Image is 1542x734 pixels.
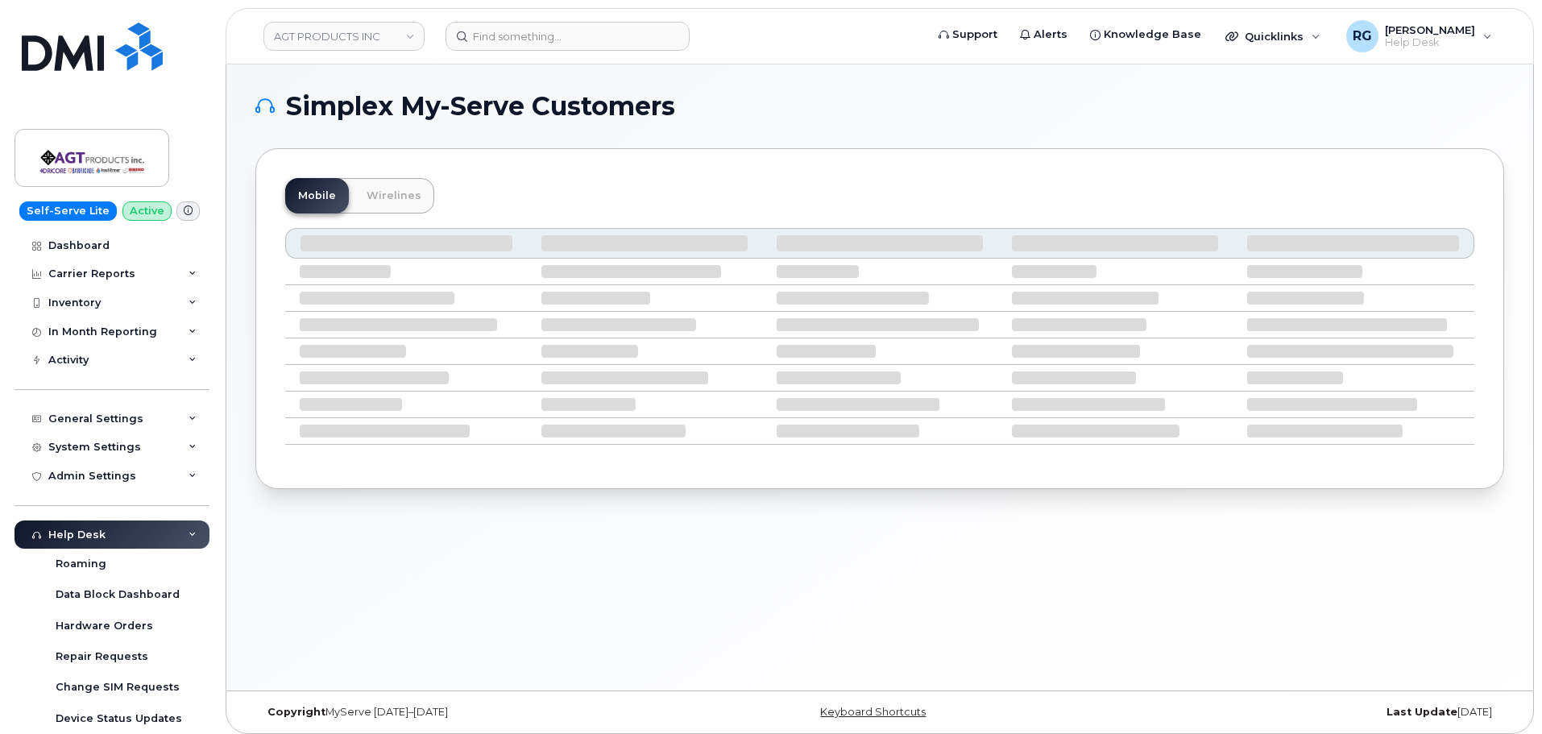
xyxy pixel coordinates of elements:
[267,706,325,718] strong: Copyright
[255,706,672,719] div: MyServe [DATE]–[DATE]
[820,706,926,718] a: Keyboard Shortcuts
[285,178,349,214] a: Mobile
[1387,706,1457,718] strong: Last Update
[354,178,434,214] a: Wirelines
[1088,706,1504,719] div: [DATE]
[286,94,675,118] span: Simplex My-Serve Customers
